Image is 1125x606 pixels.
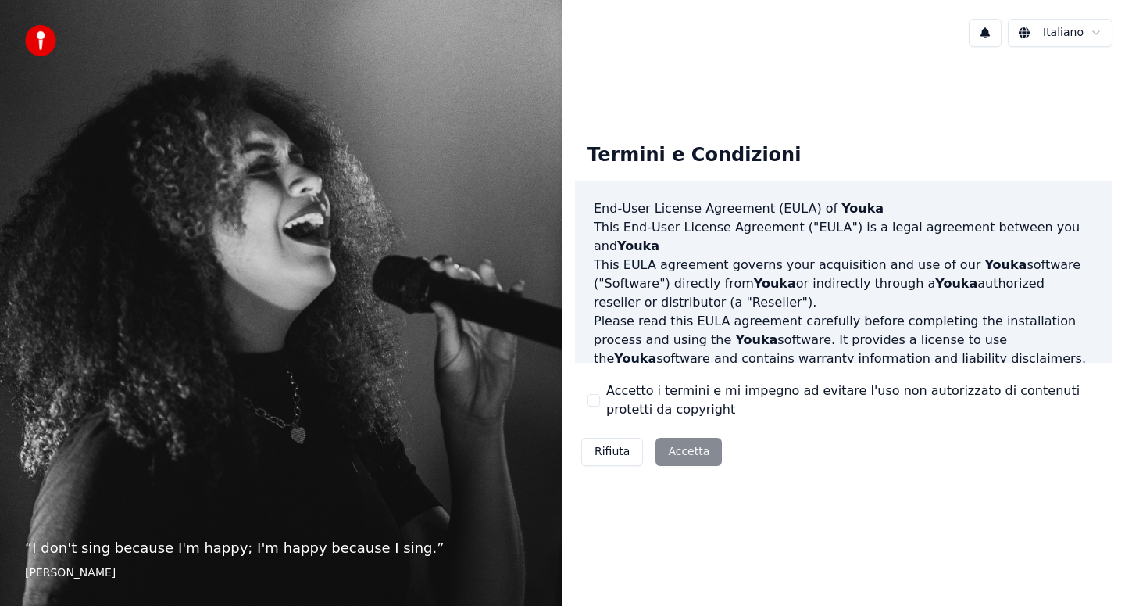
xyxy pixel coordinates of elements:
div: Termini e Condizioni [575,131,813,181]
p: “ I don't sing because I'm happy; I'm happy because I sing. ” [25,537,537,559]
footer: [PERSON_NAME] [25,565,537,581]
span: Youka [735,332,777,347]
span: Youka [614,351,656,366]
span: Youka [935,276,977,291]
p: Please read this EULA agreement carefully before completing the installation process and using th... [594,312,1094,368]
span: Youka [617,238,659,253]
span: Youka [841,201,884,216]
span: Youka [984,257,1027,272]
span: Youka [754,276,796,291]
button: Rifiuta [581,438,643,466]
label: Accetto i termini e mi impegno ad evitare l'uso non autorizzato di contenuti protetti da copyright [606,382,1100,419]
img: youka [25,25,56,56]
p: This End-User License Agreement ("EULA") is a legal agreement between you and [594,218,1094,256]
p: This EULA agreement governs your acquisition and use of our software ("Software") directly from o... [594,256,1094,312]
h3: End-User License Agreement (EULA) of [594,199,1094,218]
